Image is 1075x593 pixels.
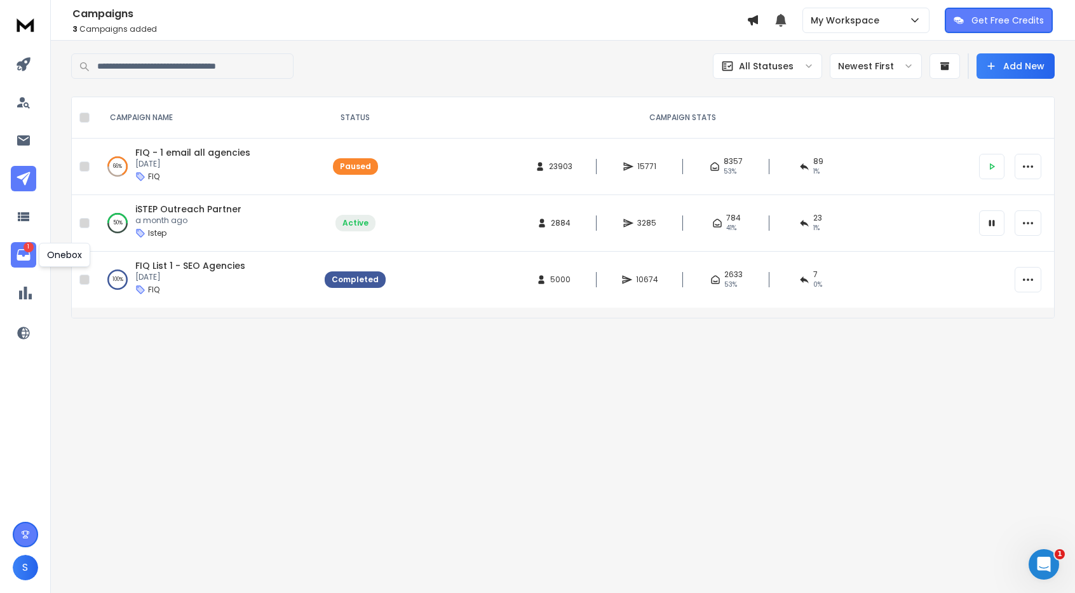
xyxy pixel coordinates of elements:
[724,156,743,167] span: 8357
[813,269,818,280] span: 7
[1055,549,1065,559] span: 1
[113,160,122,173] p: 66 %
[95,97,317,139] th: CAMPAIGN NAME
[551,218,571,228] span: 2884
[148,285,159,295] p: FIQ
[72,24,78,34] span: 3
[135,203,241,215] a: iSTEP Outreach Partner
[726,223,736,233] span: 41 %
[724,167,736,177] span: 53 %
[112,273,123,286] p: 100 %
[342,218,368,228] div: Active
[739,60,794,72] p: All Statuses
[332,275,379,285] div: Completed
[95,252,317,308] td: 100%FIQ List 1 - SEO Agencies[DATE]FIQ
[726,213,741,223] span: 784
[1029,549,1059,580] iframe: Intercom live chat
[340,161,371,172] div: Paused
[135,146,250,159] a: FIQ - 1 email all agencies
[13,13,38,36] img: logo
[636,275,658,285] span: 10674
[24,242,34,252] p: 1
[135,272,245,282] p: [DATE]
[971,14,1044,27] p: Get Free Credits
[637,161,656,172] span: 15771
[813,156,823,167] span: 89
[148,172,159,182] p: FIQ
[977,53,1055,79] button: Add New
[637,218,656,228] span: 3285
[72,24,747,34] p: Campaigns added
[945,8,1053,33] button: Get Free Credits
[549,161,572,172] span: 23903
[135,215,241,226] p: a month ago
[550,275,571,285] span: 5000
[724,280,737,290] span: 53 %
[11,242,36,268] a: 1
[95,139,317,195] td: 66%FIQ - 1 email all agencies[DATE]FIQ
[830,53,922,79] button: Newest First
[135,159,250,169] p: [DATE]
[813,223,820,233] span: 1 %
[813,167,820,177] span: 1 %
[393,97,971,139] th: CAMPAIGN STATS
[39,243,90,267] div: Onebox
[813,280,822,290] span: 0 %
[813,213,822,223] span: 23
[13,555,38,580] button: S
[317,97,393,139] th: STATUS
[811,14,884,27] p: My Workspace
[72,6,747,22] h1: Campaigns
[724,269,743,280] span: 2633
[148,228,166,238] p: Istep
[135,259,245,272] a: FIQ List 1 - SEO Agencies
[113,217,123,229] p: 50 %
[95,195,317,252] td: 50%iSTEP Outreach Partnera month agoIstep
